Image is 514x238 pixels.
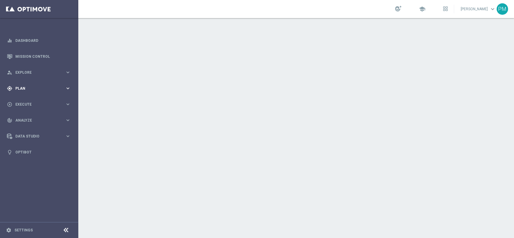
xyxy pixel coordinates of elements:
button: Mission Control [7,54,71,59]
div: Mission Control [7,48,71,64]
button: lightbulb Optibot [7,150,71,155]
i: keyboard_arrow_right [65,117,71,123]
i: gps_fixed [7,86,12,91]
button: track_changes Analyze keyboard_arrow_right [7,118,71,123]
div: Explore [7,70,65,75]
button: person_search Explore keyboard_arrow_right [7,70,71,75]
span: Analyze [15,119,65,122]
a: [PERSON_NAME]keyboard_arrow_down [460,5,497,14]
button: play_circle_outline Execute keyboard_arrow_right [7,102,71,107]
i: keyboard_arrow_right [65,133,71,139]
div: Execute [7,102,65,107]
a: Mission Control [15,48,71,64]
span: Plan [15,87,65,90]
button: equalizer Dashboard [7,38,71,43]
i: track_changes [7,118,12,123]
i: equalizer [7,38,12,43]
span: keyboard_arrow_down [489,6,496,12]
a: Dashboard [15,32,71,48]
i: keyboard_arrow_right [65,101,71,107]
button: Data Studio keyboard_arrow_right [7,134,71,139]
i: play_circle_outline [7,102,12,107]
button: gps_fixed Plan keyboard_arrow_right [7,86,71,91]
span: Data Studio [15,134,65,138]
div: Data Studio [7,134,65,139]
div: Plan [7,86,65,91]
a: Optibot [15,144,71,160]
i: lightbulb [7,150,12,155]
span: Explore [15,71,65,74]
span: school [419,6,425,12]
div: Optibot [7,144,71,160]
div: Analyze [7,118,65,123]
div: Dashboard [7,32,71,48]
div: PM [497,3,508,15]
i: settings [6,227,11,233]
a: Settings [14,228,33,232]
i: person_search [7,70,12,75]
span: Execute [15,103,65,106]
i: keyboard_arrow_right [65,85,71,91]
i: keyboard_arrow_right [65,70,71,75]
